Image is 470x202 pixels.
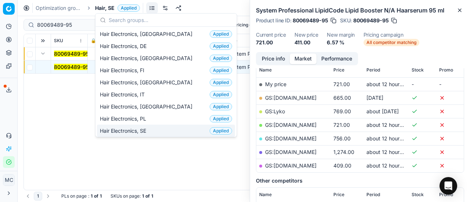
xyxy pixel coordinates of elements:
button: Go to previous page [23,192,32,201]
span: [DATE] [366,95,383,101]
mark: 80069489-95 [54,51,89,57]
span: about 12 hours ago [366,135,413,142]
mark: 80069489-95 [54,64,89,70]
nav: breadcrumb [36,4,140,12]
a: Optimization groups [36,4,83,12]
div: Suggestions [95,27,236,137]
span: Hair, SEApplied [95,4,140,12]
button: 1 [34,192,42,201]
span: Hair, SE [95,4,115,12]
button: MC [3,174,15,186]
h5: Other competitors [256,177,464,184]
span: Applied [210,79,232,86]
span: about 12 hours ago [366,162,413,169]
dd: 411.00 [294,39,318,46]
a: GS:[DOMAIN_NAME] [265,122,317,128]
span: Applied [210,67,232,74]
span: SKU : [340,18,352,23]
span: Applied [210,115,232,122]
span: Hair Electronics, [GEOGRAPHIC_DATA] [100,79,195,86]
span: My price [265,81,286,87]
span: 80069489-95 [353,17,389,24]
span: Promo [439,192,453,198]
dd: 6.57 % [327,39,355,46]
span: Hair Electronics, FI [100,67,147,74]
span: Hair Electronics, [GEOGRAPHIC_DATA] [100,103,195,110]
button: Performance [317,54,357,64]
span: 80069489-95 [293,17,328,24]
span: All competitor matching [364,39,419,46]
button: 80069489-95 [54,50,89,58]
span: Price [333,67,344,73]
button: Expand all [39,36,47,45]
td: - [436,77,464,91]
span: Applied [117,4,140,12]
dt: Current price [256,32,286,37]
span: Hair Electronics, SE [100,127,149,135]
span: about 12 hours ago [366,149,413,155]
dt: New margin [327,32,355,37]
button: Go to next page [44,192,53,201]
span: Period [366,192,380,198]
a: GS:Lyko [265,108,285,114]
span: about [DATE] [366,108,399,114]
input: Search groups... [109,13,232,27]
div: Open Intercom Messenger [440,177,457,195]
span: Hair Electronics, IT [100,91,148,98]
div: : [61,193,102,199]
span: PLs on page [61,193,87,199]
span: about 12 hours ago [366,122,413,128]
span: Stock [412,67,424,73]
button: Expand [39,49,47,58]
strong: 1 [142,193,144,199]
button: Price info [257,54,290,64]
strong: 1 [91,193,93,199]
a: GS:[DOMAIN_NAME] [265,95,317,101]
span: Price [333,192,344,198]
span: Applied [210,91,232,98]
span: 769.00 [333,108,351,114]
span: Applied [210,30,232,38]
span: Name [259,67,272,73]
span: Applied [210,127,232,135]
span: Hair Electronics, [GEOGRAPHIC_DATA] [100,30,195,38]
td: - [409,77,436,91]
span: 721.00 [333,122,350,128]
span: MC [3,175,14,186]
span: 665.00 [333,95,351,101]
a: GS:[DOMAIN_NAME] [265,162,317,169]
h2: System Professional LipidCode Lipid Booster N/A Haarserum 95 ml [256,6,464,15]
button: Market [290,54,317,64]
nav: pagination [23,192,53,201]
span: 756.00 [333,135,351,142]
span: Hair Electronics, [GEOGRAPHIC_DATA] [100,55,195,62]
span: Promo [439,67,453,73]
strong: 1 [100,193,102,199]
button: 80069489-95 [54,63,89,71]
span: Period [366,67,380,73]
span: 721.00 [333,81,350,87]
span: Applied [210,103,232,110]
span: Applied [210,43,232,50]
strong: 1 [151,193,153,199]
input: Search by SKU or title [37,21,117,29]
span: about 12 hours ago [366,81,413,87]
span: SKU [54,38,63,44]
span: Stock [412,192,424,198]
span: Hair Electronics, DE [100,43,149,50]
strong: of [94,193,98,199]
dt: New price [294,32,318,37]
span: Applied [210,55,232,62]
a: GS:[DOMAIN_NAME] [265,135,317,142]
span: 🔒 [91,38,96,44]
a: GS:[DOMAIN_NAME] [265,149,317,155]
strong: of [145,193,150,199]
span: Hair Electronics, PL [100,115,149,122]
dd: 721.00 [256,39,286,46]
span: SKUs on page : [111,193,141,199]
span: 1,274.00 [333,149,354,155]
dt: Pricing campaign [364,32,419,37]
span: Product line ID : [256,18,291,23]
span: 409.00 [333,162,351,169]
span: Name [259,192,272,198]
